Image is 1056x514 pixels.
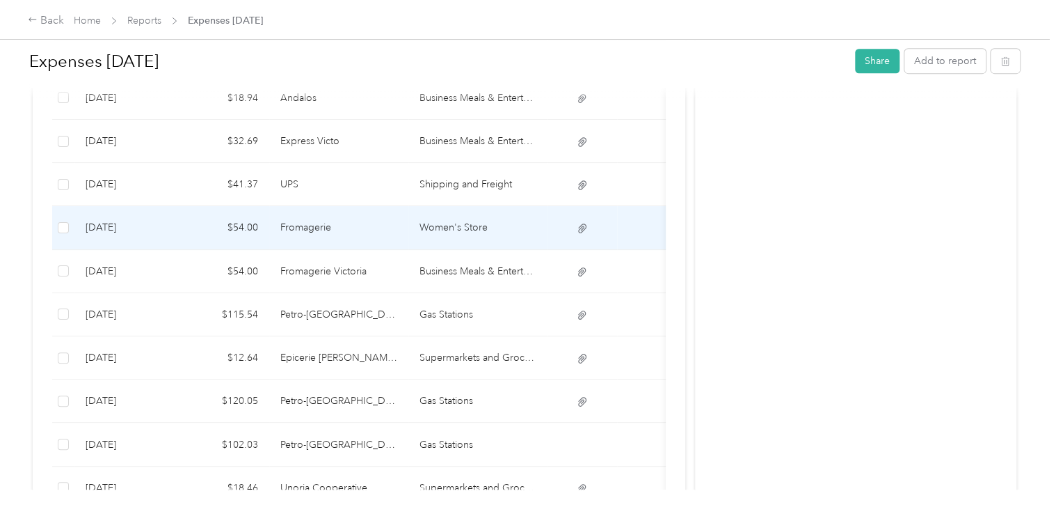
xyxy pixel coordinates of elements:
td: $102.03 [179,423,269,466]
td: Fromagerie [269,206,408,249]
td: Petro-Canada [269,293,408,336]
iframe: Everlance-gr Chat Button Frame [978,436,1056,514]
td: Petro-Canada [269,380,408,423]
td: Women's Store [408,206,547,249]
td: 9-20-2025 [74,380,179,423]
td: $54.00 [179,206,269,249]
td: 9-16-2025 [74,467,179,510]
h1: Expenses September 2025 [29,45,845,78]
td: Gas Stations [408,380,547,423]
td: $120.05 [179,380,269,423]
button: Add to report [904,49,986,73]
td: $115.54 [179,293,269,336]
td: 9-26-2025 [74,206,179,249]
td: Shipping and Freight [408,163,547,206]
button: Share [855,49,899,73]
td: 9-26-2025 [74,163,179,206]
span: Expenses [DATE] [188,13,263,28]
td: $18.46 [179,467,269,510]
td: Business Meals & Entertainment [408,250,547,293]
td: 9-27-2025 [74,120,179,163]
td: Fromagerie Victoria [269,250,408,293]
td: 9-16-2025 [74,423,179,466]
td: 9-26-2025 [74,250,179,293]
td: $32.69 [179,120,269,163]
td: Express Victo [269,120,408,163]
td: $12.64 [179,336,269,380]
td: Petro-Canada [269,423,408,466]
a: Home [74,15,101,26]
td: Gas Stations [408,423,547,466]
td: $41.37 [179,163,269,206]
td: Business Meals & Entertainment [408,120,547,163]
td: $54.00 [179,250,269,293]
td: Unoria Cooperative [269,467,408,510]
td: UPS [269,163,408,206]
td: Supermarkets and Groceries [408,467,547,510]
td: Gas Stations [408,293,547,336]
td: 9-25-2025 [74,336,179,380]
td: 9-25-2025 [74,293,179,336]
a: Reports [127,15,161,26]
td: Epicerie J.t. Lessard Tr [269,336,408,380]
div: Back [28,13,64,29]
td: Supermarkets and Groceries [408,336,547,380]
